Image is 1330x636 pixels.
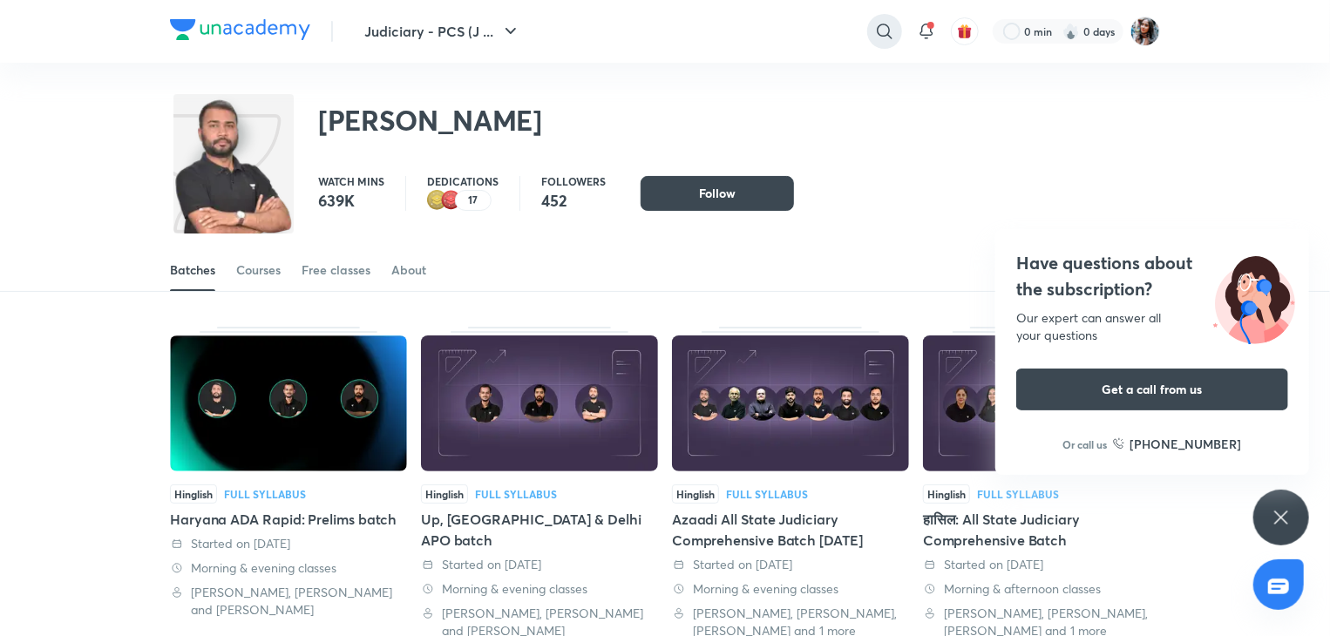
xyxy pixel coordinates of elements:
a: Courses [236,249,281,291]
img: Thumbnail [672,335,909,471]
a: Company Logo [170,19,310,44]
img: streak [1062,23,1080,40]
div: Full Syllabus [726,489,808,499]
div: Up, [GEOGRAPHIC_DATA] & Delhi APO batch [421,509,658,551]
p: Dedications [427,176,499,186]
a: [PHONE_NUMBER] [1113,435,1242,453]
a: Free classes [302,249,370,291]
div: Morning & evening classes [421,580,658,598]
p: 452 [541,190,606,211]
h4: Have questions about the subscription? [1016,250,1288,302]
img: Thumbnail [923,335,1160,471]
div: Started on 15 Aug 2024 [672,556,909,573]
div: About [391,261,426,279]
img: Thumbnail [421,335,658,471]
a: About [391,249,426,291]
span: Hinglish [421,484,468,504]
div: Started on 16 Aug 2025 [170,535,407,552]
span: Hinglish [170,484,217,504]
button: Follow [641,176,794,211]
div: Haryana ADA Rapid: Prelims batch [170,509,407,530]
img: ttu_illustration_new.svg [1199,250,1309,344]
p: 17 [469,194,478,206]
p: 639K [318,190,384,211]
div: Full Syllabus [224,489,306,499]
div: Full Syllabus [475,489,557,499]
div: Free classes [302,261,370,279]
span: Follow [699,185,736,202]
p: Watch mins [318,176,384,186]
img: educator badge2 [427,190,448,211]
div: Started on 5 Aug 2024 [923,556,1160,573]
div: Our expert can answer all your questions [1016,309,1288,344]
div: Azaadi All State Judiciary Comprehensive Batch [DATE] [672,509,909,551]
div: Morning & evening classes [170,559,407,577]
img: Thumbnail [170,335,407,471]
div: Morning & evening classes [672,580,909,598]
h6: [PHONE_NUMBER] [1130,435,1242,453]
a: Batches [170,249,215,291]
img: educator badge1 [441,190,462,211]
span: Hinglish [672,484,719,504]
span: Hinglish [923,484,970,504]
div: Full Syllabus [977,489,1059,499]
button: avatar [951,17,979,45]
button: Judiciary - PCS (J ... [354,14,532,49]
h2: [PERSON_NAME] [318,103,542,138]
div: Started on 17 Apr 2025 [421,556,658,573]
div: Morning & afternoon classes [923,580,1160,598]
div: हासिल: All State Judiciary Comprehensive Batch [923,509,1160,551]
img: class [173,98,294,255]
p: Or call us [1063,436,1108,452]
p: Followers [541,176,606,186]
img: Neha Kardam [1130,17,1160,46]
div: Courses [236,261,281,279]
div: Varun Pratap Singh, Ashutosh and Pranjal Singh [170,584,407,619]
div: Batches [170,261,215,279]
img: avatar [957,24,973,39]
button: Get a call from us [1016,369,1288,410]
img: Company Logo [170,19,310,40]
